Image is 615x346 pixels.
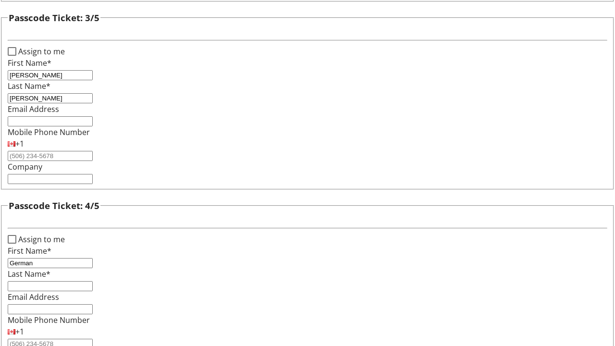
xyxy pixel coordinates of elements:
label: Last Name* [8,269,50,279]
label: Mobile Phone Number [8,315,90,325]
label: Last Name* [8,81,50,91]
label: First Name* [8,58,51,68]
label: First Name* [8,246,51,256]
h3: Passcode Ticket: 3/5 [9,11,99,25]
label: Company [8,161,42,172]
label: Email Address [8,104,59,114]
label: Assign to me [16,46,65,57]
h3: Passcode Ticket: 4/5 [9,199,99,212]
label: Assign to me [16,234,65,245]
label: Email Address [8,292,59,302]
input: (506) 234-5678 [8,151,93,161]
label: Mobile Phone Number [8,127,90,137]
